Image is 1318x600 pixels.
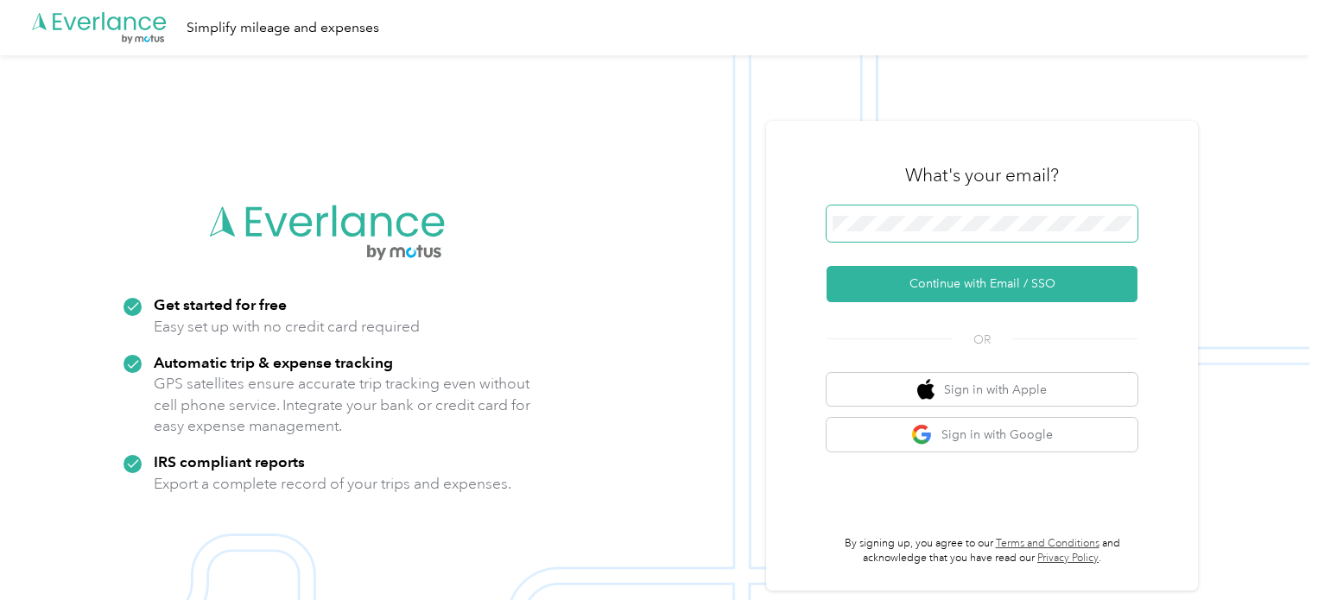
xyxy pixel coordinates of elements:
[827,418,1137,452] button: google logoSign in with Google
[996,537,1099,550] a: Terms and Conditions
[827,536,1137,566] p: By signing up, you agree to our and acknowledge that you have read our .
[154,452,305,471] strong: IRS compliant reports
[905,163,1059,187] h3: What's your email?
[154,295,287,313] strong: Get started for free
[154,473,511,495] p: Export a complete record of your trips and expenses.
[1037,552,1099,565] a: Privacy Policy
[154,353,393,371] strong: Automatic trip & expense tracking
[154,373,531,437] p: GPS satellites ensure accurate trip tracking even without cell phone service. Integrate your bank...
[917,379,935,401] img: apple logo
[154,316,420,338] p: Easy set up with no credit card required
[952,331,1012,349] span: OR
[911,424,933,445] img: google logo
[827,373,1137,407] button: apple logoSign in with Apple
[827,266,1137,302] button: Continue with Email / SSO
[187,17,379,39] div: Simplify mileage and expenses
